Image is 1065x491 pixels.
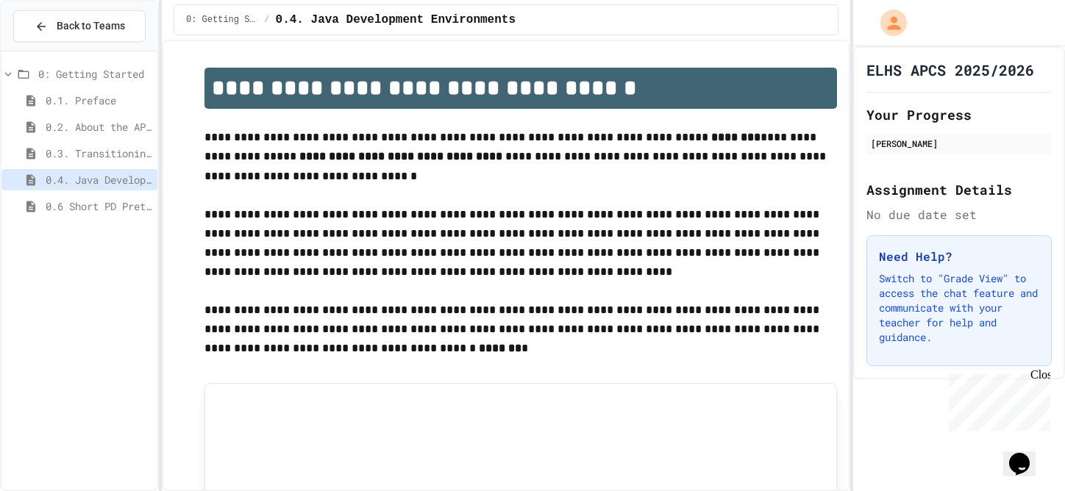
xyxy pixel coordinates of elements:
[46,93,152,108] span: 0.1. Preface
[46,198,152,214] span: 0.6 Short PD Pretest
[57,18,125,34] span: Back to Teams
[46,146,152,161] span: 0.3. Transitioning from AP CSP to AP CSA
[6,6,101,93] div: Chat with us now!Close
[865,6,911,40] div: My Account
[186,14,258,26] span: 0: Getting Started
[46,119,152,135] span: 0.2. About the AP CSA Exam
[38,66,152,82] span: 0: Getting Started
[866,206,1052,223] div: No due date set
[879,271,1039,345] p: Switch to "Grade View" to access the chat feature and communicate with your teacher for help and ...
[276,11,516,29] span: 0.4. Java Development Environments
[943,368,1050,431] iframe: chat widget
[13,10,146,42] button: Back to Teams
[879,248,1039,265] h3: Need Help?
[46,172,152,187] span: 0.4. Java Development Environments
[264,14,269,26] span: /
[866,104,1052,125] h2: Your Progress
[866,60,1034,80] h1: ELHS APCS 2025/2026
[1003,432,1050,476] iframe: chat widget
[871,137,1047,150] div: [PERSON_NAME]
[866,179,1052,200] h2: Assignment Details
